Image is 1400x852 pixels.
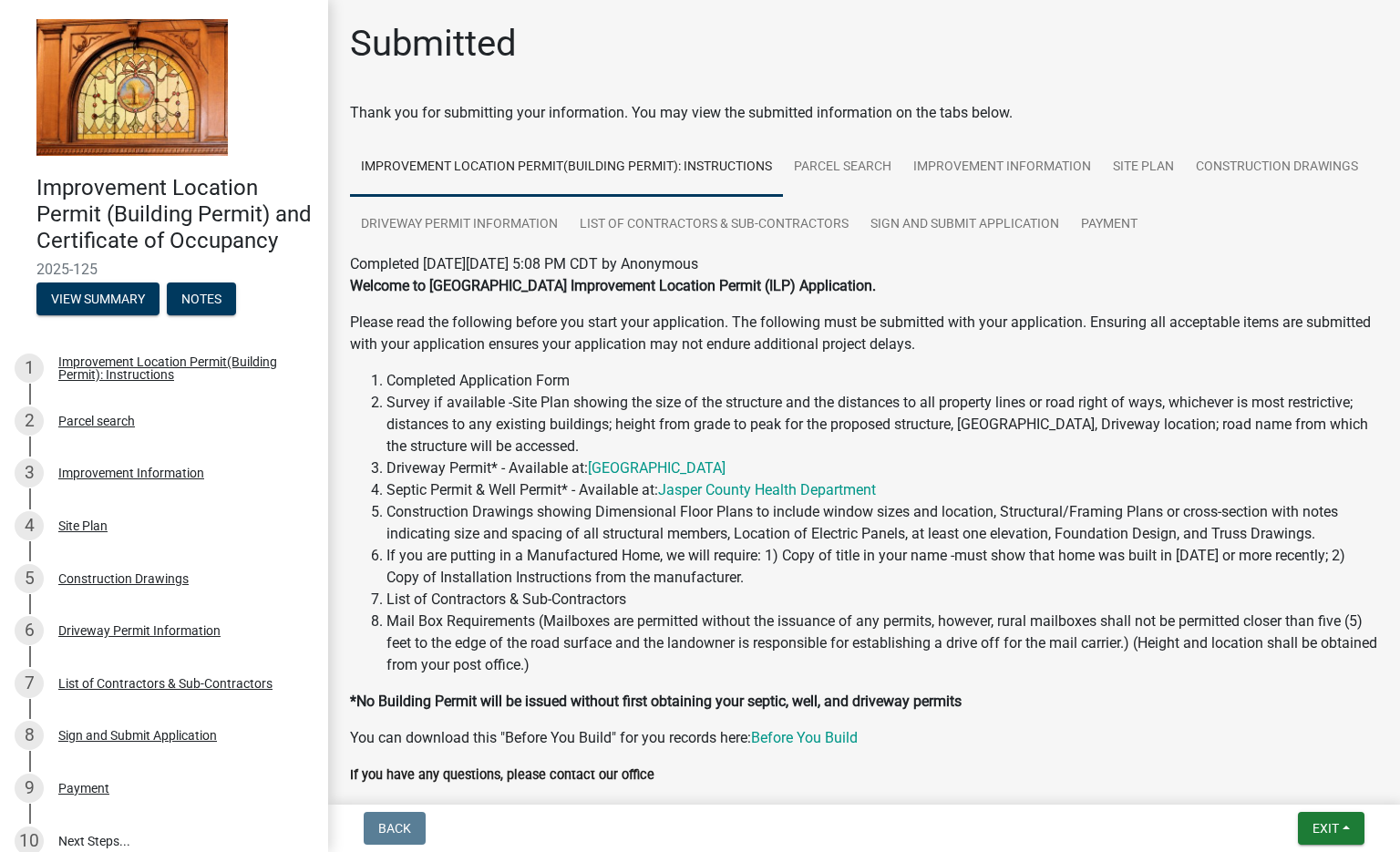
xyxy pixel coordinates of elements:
span: Exit [1312,821,1339,836]
a: Improvement Location Permit(Building Permit): Instructions [350,139,783,197]
span: Back [378,821,411,836]
strong: *No Building Permit will be issued without first obtaining your septic, well, and driveway permits [350,693,962,710]
a: Parcel search [783,139,902,197]
div: 8 [15,721,44,750]
div: 5 [15,564,44,593]
a: Before You Build [751,729,858,746]
a: Driveway Permit Information [350,196,569,254]
div: Improvement Information [58,467,204,479]
div: Thank you for submitting your information. You may view the submitted information on the tabs below. [350,102,1378,124]
div: 1 [15,354,44,383]
li: Completed Application Form [386,370,1378,392]
div: 4 [15,511,44,540]
a: Payment [1070,196,1148,254]
div: 7 [15,669,44,698]
li: Construction Drawings showing Dimensional Floor Plans to include window sizes and location, Struc... [386,501,1378,545]
span: 2025-125 [36,261,292,278]
a: Site Plan [1102,139,1185,197]
a: Jasper County Health Department [658,481,876,498]
p: Please read the following before you start your application. The following must be submitted with... [350,312,1378,355]
li: List of Contractors & Sub-Contractors [386,589,1378,611]
a: Construction Drawings [1185,139,1369,197]
div: Parcel search [58,415,135,427]
div: 3 [15,458,44,488]
button: Back [364,812,426,845]
div: 6 [15,616,44,645]
wm-modal-confirm: Summary [36,293,160,308]
h1: Submitted [350,22,517,66]
a: List of Contractors & Sub-Contractors [569,196,860,254]
div: Construction Drawings [58,572,189,585]
h4: Improvement Location Permit (Building Permit) and Certificate of Occupancy [36,175,314,253]
p: You can download this "Before You Build" for you records here: [350,727,1378,749]
li: Survey if available -Site Plan showing the size of the structure and the distances to all propert... [386,392,1378,457]
div: List of Contractors & Sub-Contractors [58,677,273,690]
div: 9 [15,774,44,803]
img: Jasper County, Indiana [36,19,228,156]
span: Completed [DATE][DATE] 5:08 PM CDT by Anonymous [350,255,698,272]
div: 2 [15,406,44,436]
div: Driveway Permit Information [58,624,221,637]
li: If you are putting in a Manufactured Home, we will require: 1) Copy of title in your name -must s... [386,545,1378,589]
button: View Summary [36,282,160,315]
a: Sign and Submit Application [860,196,1070,254]
li: Septic Permit & Well Permit* - Available at: [386,479,1378,501]
button: Notes [167,282,236,315]
a: Improvement Information [902,139,1102,197]
div: Site Plan [58,519,108,532]
label: If you have any questions, please contact our office [350,769,654,782]
div: Payment [58,782,109,795]
div: Sign and Submit Application [58,729,217,742]
li: Mail Box Requirements (Mailboxes are permitted without the issuance of any permits, however, rura... [386,611,1378,676]
li: Driveway Permit* - Available at: [386,457,1378,479]
button: Exit [1298,812,1364,845]
strong: Welcome to [GEOGRAPHIC_DATA] Improvement Location Permit (ILP) Application. [350,277,876,294]
a: [GEOGRAPHIC_DATA] [588,459,726,477]
wm-modal-confirm: Notes [167,293,236,308]
div: Improvement Location Permit(Building Permit): Instructions [58,355,299,381]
